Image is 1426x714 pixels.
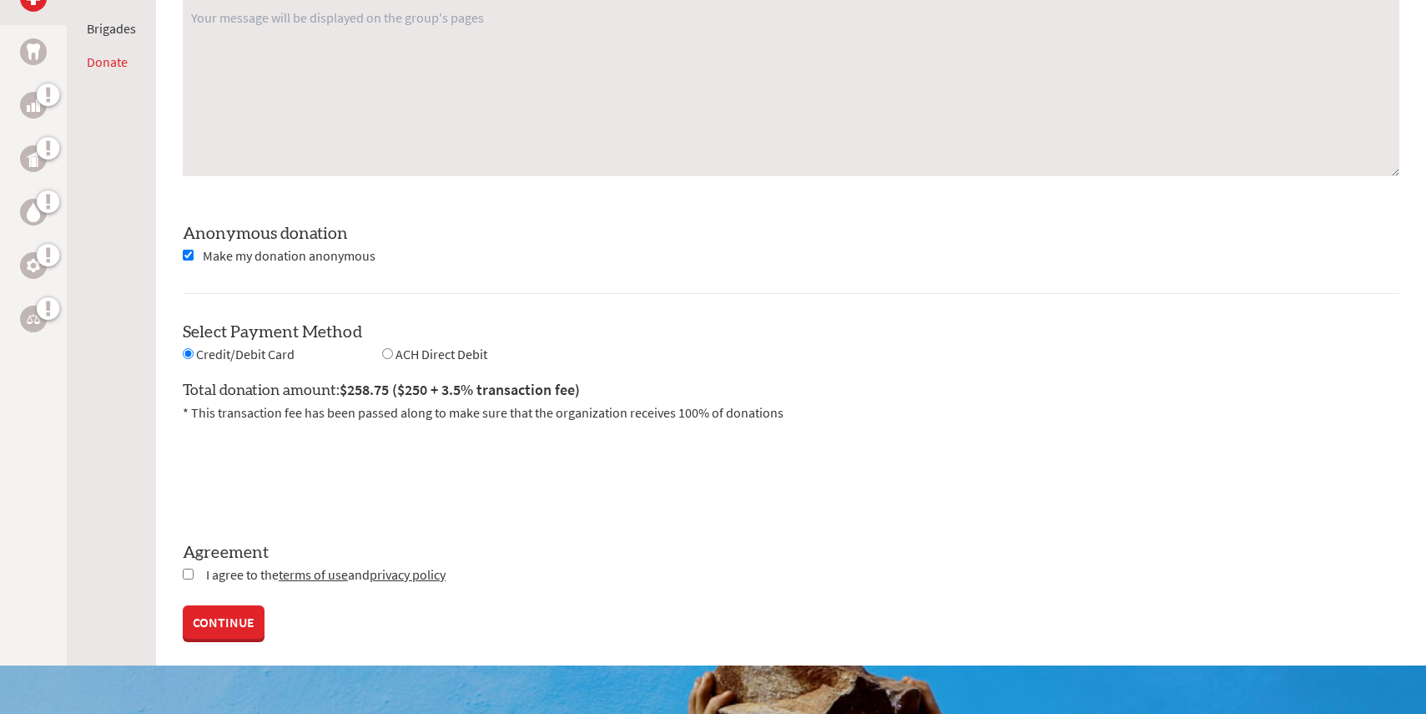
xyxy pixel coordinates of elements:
[183,443,436,508] iframe: reCAPTCHA
[203,247,375,264] span: Make my donation anonymous
[87,52,136,72] li: Donate
[20,145,47,172] a: Public Health
[183,605,265,639] a: CONTINUE
[27,314,40,324] img: Legal Empowerment
[20,38,47,65] a: Dental
[87,18,136,38] li: Brigades
[27,99,40,112] img: Business
[396,346,487,362] span: ACH Direct Debit
[206,566,446,583] span: I agree to the and
[183,403,1399,423] p: * This transaction fee has been passed along to make sure that the organization receives 100% of ...
[183,225,348,242] label: Anonymous donation
[20,306,47,332] a: Legal Empowerment
[196,346,295,362] span: Credit/Debit Card
[27,150,40,167] img: Public Health
[20,252,47,279] a: Engineering
[87,20,136,37] a: Brigades
[27,259,40,272] img: Engineering
[340,380,580,399] span: $258.75 ($250 + 3.5% transaction fee)
[20,92,47,119] a: Business
[183,378,580,403] label: Total donation amount:
[279,566,348,583] a: terms of use
[370,566,446,583] a: privacy policy
[27,43,40,59] img: Dental
[183,541,1399,565] label: Agreement
[183,324,362,341] label: Select Payment Method
[20,199,47,225] a: Water
[87,53,128,70] a: Donate
[27,202,40,221] img: Water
